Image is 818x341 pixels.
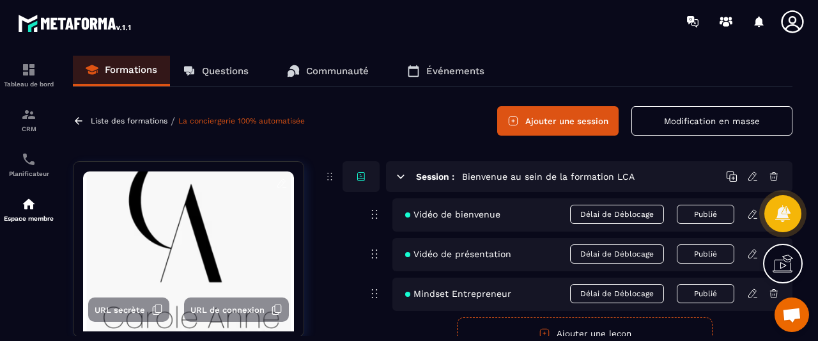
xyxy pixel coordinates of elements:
[570,205,664,224] span: Délai de Déblocage
[306,65,369,77] p: Communauté
[105,64,157,75] p: Formations
[405,249,511,259] span: Vidéo de présentation
[3,97,54,142] a: formationformationCRM
[3,125,54,132] p: CRM
[631,106,792,136] button: Modification en masse
[21,196,36,212] img: automations
[405,209,500,219] span: Vidéo de bienvenue
[677,205,734,224] button: Publié
[570,284,664,303] span: Délai de Déblocage
[171,115,175,127] span: /
[274,56,382,86] a: Communauté
[775,297,809,332] a: Ouvrir le chat
[3,81,54,88] p: Tableau de bord
[95,305,145,315] span: URL secrète
[3,52,54,97] a: formationformationTableau de bord
[3,170,54,177] p: Planificateur
[570,244,664,264] span: Délai de Déblocage
[18,12,133,35] img: logo
[21,152,36,167] img: scheduler
[83,171,294,331] img: background
[677,284,734,303] button: Publié
[73,56,170,86] a: Formations
[170,56,261,86] a: Questions
[202,65,249,77] p: Questions
[462,170,635,183] h5: Bienvenue au sein de la formation LCA
[3,215,54,222] p: Espace membre
[21,107,36,122] img: formation
[677,244,734,264] button: Publié
[88,297,169,322] button: URL secrète
[394,56,497,86] a: Événements
[426,65,484,77] p: Événements
[3,142,54,187] a: schedulerschedulerPlanificateur
[91,116,167,125] a: Liste des formations
[497,106,619,136] button: Ajouter une session
[3,187,54,232] a: automationsautomationsEspace membre
[178,116,305,125] a: La conciergerie 100% automatisée
[405,289,511,299] span: Mindset Entrepreneur
[190,305,265,315] span: URL de connexion
[416,171,454,182] h6: Session :
[184,297,289,322] button: URL de connexion
[21,62,36,77] img: formation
